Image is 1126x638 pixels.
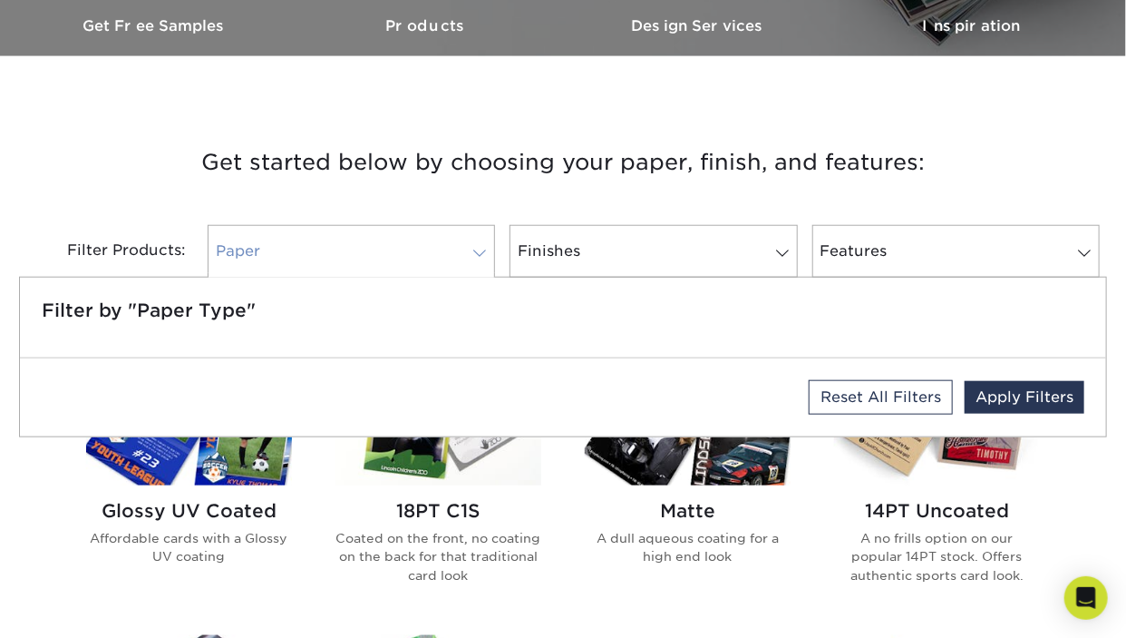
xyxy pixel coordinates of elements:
[834,343,1040,613] a: 14PT Uncoated Trading Cards 14PT Uncoated A no frills option on our popular 14PT stock. Offers au...
[809,380,953,415] a: Reset All Filters
[291,17,563,34] h3: Products
[585,343,791,613] a: Matte Trading Cards Matte A dull aqueous coating for a high end look
[335,343,541,613] a: 18PT C1S Trading Cards 18PT C1S Coated on the front, no coating on the back for that traditional ...
[19,225,200,278] div: Filter Products:
[563,17,835,34] h3: Design Services
[835,17,1107,34] h3: Inspiration
[86,529,292,566] p: Affordable cards with a Glossy UV coating
[510,225,797,278] a: Finishes
[33,122,1093,203] h3: Get started below by choosing your paper, finish, and features:
[585,500,791,522] h2: Matte
[335,529,541,584] p: Coated on the front, no coating on the back for that traditional card look
[585,529,791,566] p: A dull aqueous coating for a high end look
[834,500,1040,522] h2: 14PT Uncoated
[86,343,292,613] a: Glossy UV Coated Trading Cards Glossy UV Coated Affordable cards with a Glossy UV coating
[1064,576,1108,620] div: Open Intercom Messenger
[86,500,292,522] h2: Glossy UV Coated
[335,500,541,522] h2: 18PT C1S
[965,381,1084,414] a: Apply Filters
[834,529,1040,584] p: A no frills option on our popular 14PT stock. Offers authentic sports card look.
[812,225,1100,278] a: Features
[208,225,495,278] a: Paper
[19,17,291,34] h3: Get Free Samples
[42,299,1084,321] h5: Filter by "Paper Type"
